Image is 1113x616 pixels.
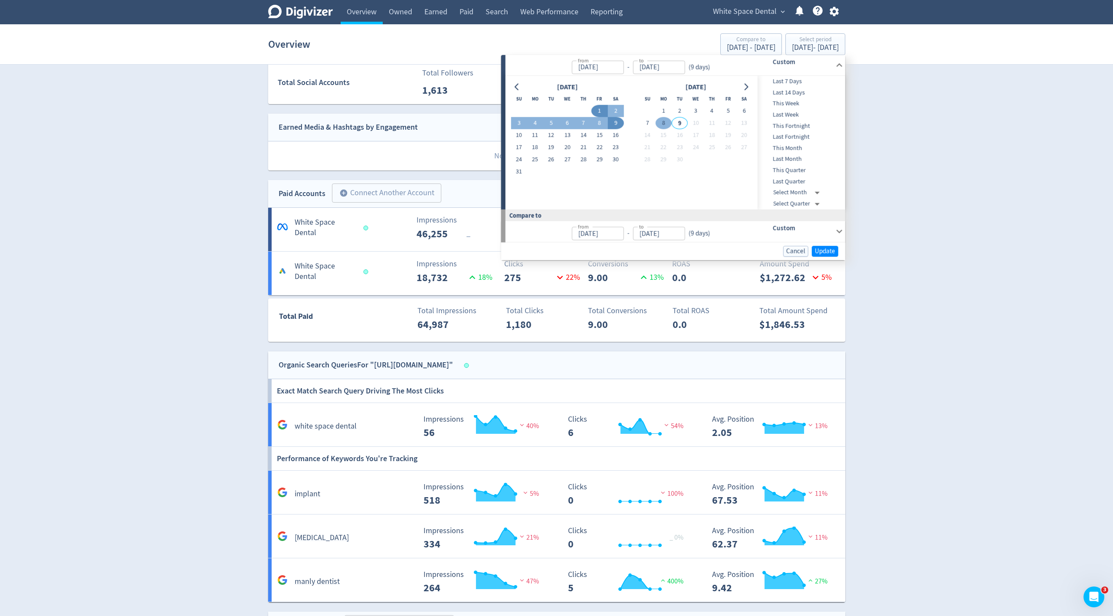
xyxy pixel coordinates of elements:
[511,154,527,166] button: 24
[575,141,591,154] button: 21
[543,141,559,154] button: 19
[269,141,845,170] p: No posts to display for this date range
[295,421,357,432] h5: white space dental
[295,489,320,499] h5: implant
[419,570,549,593] svg: Impressions 264
[727,44,775,52] div: [DATE] - [DATE]
[806,422,815,428] img: negative-performance.svg
[656,93,672,105] th: Monday
[1101,587,1108,593] span: 3
[688,105,704,117] button: 3
[624,62,633,72] div: -
[591,105,607,117] button: 1
[812,246,838,256] button: Update
[543,93,559,105] th: Tuesday
[688,93,704,105] th: Wednesday
[1083,587,1104,607] iframe: Intercom live chat
[591,129,607,141] button: 15
[268,30,310,58] h1: Overview
[588,317,638,332] p: 9.00
[772,223,832,233] h6: Custom
[806,577,815,583] img: positive-performance.svg
[673,317,722,332] p: 0.0
[511,93,527,105] th: Sunday
[607,154,624,166] button: 30
[656,129,672,141] button: 15
[758,154,844,164] span: Last Month
[672,105,688,117] button: 2
[708,415,838,438] svg: Avg. Position 2.05
[559,141,575,154] button: 20
[578,223,588,230] label: from
[511,117,527,129] button: 3
[295,217,355,238] h5: White Space Dental
[758,77,844,86] span: Last 7 Days
[506,221,845,242] div: from-to(9 days)Custom
[659,489,667,496] img: negative-performance.svg
[656,117,672,129] button: 8
[518,577,539,586] span: 47%
[588,258,666,270] p: Conversions
[417,305,496,317] p: Total Impressions
[713,5,777,19] span: White Space Dental
[760,258,838,270] p: Amount Spend
[363,226,371,230] span: Data last synced: 9 Sep 2025, 1:01am (AEST)
[704,117,720,129] button: 11
[543,117,559,129] button: 5
[639,117,655,129] button: 7
[591,117,607,129] button: 8
[806,489,815,496] img: negative-performance.svg
[506,76,845,210] div: from-to(9 days)Custom
[564,527,694,550] svg: Clicks 0
[527,154,543,166] button: 25
[419,483,549,506] svg: Impressions 518
[720,129,736,141] button: 19
[758,120,844,131] div: This Fortnight
[564,483,694,506] svg: Clicks 0
[464,363,471,368] span: Data last synced: 9 Sep 2025, 4:02am (AEST)
[607,117,624,129] button: 9
[659,577,683,586] span: 400%
[758,143,844,154] div: This Month
[806,533,827,542] span: 11%
[659,577,667,583] img: positive-performance.svg
[575,154,591,166] button: 28
[759,305,838,317] p: Total Amount Spend
[779,8,787,16] span: expand_more
[506,317,556,332] p: 1,180
[278,76,416,89] div: Total Social Accounts
[506,55,845,76] div: from-to(9 days)Custom
[279,187,325,200] div: Paid Accounts
[419,527,549,550] svg: Impressions 334
[758,177,844,186] span: Last Quarter
[639,141,655,154] button: 21
[773,198,823,210] div: Select Quarter
[720,93,736,105] th: Friday
[554,272,580,283] p: 22 %
[511,166,527,178] button: 31
[269,310,364,327] div: Total Paid
[506,305,584,317] p: Total Clicks
[588,270,638,285] p: 9.00
[760,270,810,285] p: $1,272.62
[638,272,664,283] p: 13 %
[325,185,441,203] a: Connect Another Account
[559,129,575,141] button: 13
[417,258,495,270] p: Impressions
[518,533,526,540] img: negative-performance.svg
[339,189,348,197] span: add_circle
[527,141,543,154] button: 18
[688,141,704,154] button: 24
[363,269,371,274] span: Data last synced: 8 Sep 2025, 11:01pm (AEST)
[279,359,453,371] div: Organic Search Queries For "[URL][DOMAIN_NAME]"
[815,248,835,254] span: Update
[727,36,775,44] div: Compare to
[521,489,539,498] span: 5%
[295,577,340,587] h5: manly dentist
[277,419,288,430] svg: Google Analytics
[607,141,624,154] button: 23
[720,141,736,154] button: 26
[758,166,844,175] span: This Quarter
[758,76,844,210] nav: presets
[504,258,583,270] p: Clicks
